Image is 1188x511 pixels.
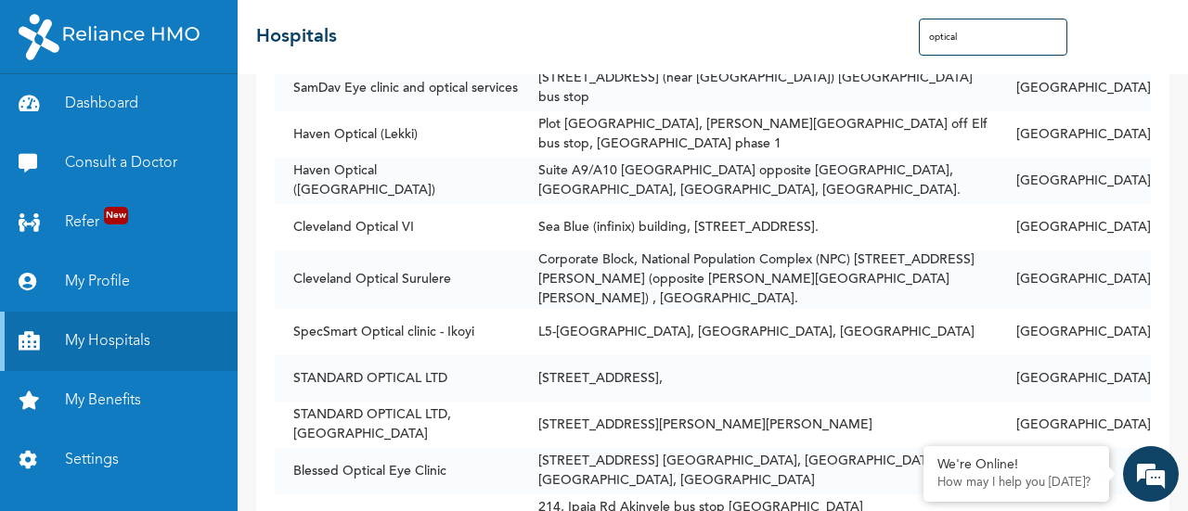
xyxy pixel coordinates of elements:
[520,355,998,402] td: [STREET_ADDRESS],
[998,111,1151,158] td: [GEOGRAPHIC_DATA]
[182,418,355,476] div: FAQs
[256,23,337,51] h2: Hospitals
[998,402,1151,448] td: [GEOGRAPHIC_DATA]
[520,250,998,309] td: Corporate Block, National Population Complex (NPC) [STREET_ADDRESS][PERSON_NAME] (opposite [PERSO...
[275,204,520,250] td: Cleveland Optical VI
[998,65,1151,111] td: [GEOGRAPHIC_DATA]
[275,158,520,204] td: Haven Optical ([GEOGRAPHIC_DATA])
[275,111,520,158] td: Haven Optical (Lekki)
[937,457,1095,473] div: We're Online!
[520,309,998,355] td: L5-[GEOGRAPHIC_DATA], [GEOGRAPHIC_DATA], [GEOGRAPHIC_DATA]
[304,9,349,54] div: Minimize live chat window
[34,93,75,139] img: d_794563401_company_1708531726252_794563401
[97,104,312,128] div: Chat with us now
[275,250,520,309] td: Cleveland Optical Surulere
[9,451,182,464] span: Conversation
[275,309,520,355] td: SpecSmart Optical clinic - Ikoyi
[520,448,998,494] td: [STREET_ADDRESS] [GEOGRAPHIC_DATA], [GEOGRAPHIC_DATA], [GEOGRAPHIC_DATA], [GEOGRAPHIC_DATA]
[19,14,200,60] img: RelianceHMO's Logo
[275,65,520,111] td: SamDav Eye clinic and optical services
[520,158,998,204] td: Suite A9/A10 [GEOGRAPHIC_DATA] opposite [GEOGRAPHIC_DATA], [GEOGRAPHIC_DATA], [GEOGRAPHIC_DATA], ...
[275,448,520,494] td: Blessed Optical Eye Clinic
[108,157,256,344] span: We're online!
[998,355,1151,402] td: [GEOGRAPHIC_DATA]
[9,353,354,418] textarea: Type your message and hit 'Enter'
[520,402,998,448] td: [STREET_ADDRESS][PERSON_NAME][PERSON_NAME]
[520,111,998,158] td: Plot [GEOGRAPHIC_DATA], [PERSON_NAME][GEOGRAPHIC_DATA] off Elf bus stop, [GEOGRAPHIC_DATA] phase 1
[998,158,1151,204] td: [GEOGRAPHIC_DATA]
[998,309,1151,355] td: [GEOGRAPHIC_DATA]
[275,402,520,448] td: STANDARD OPTICAL LTD, [GEOGRAPHIC_DATA]
[104,207,128,224] span: New
[520,65,998,111] td: [STREET_ADDRESS] (near [GEOGRAPHIC_DATA]) [GEOGRAPHIC_DATA] bus stop
[998,250,1151,309] td: [GEOGRAPHIC_DATA]
[998,204,1151,250] td: [GEOGRAPHIC_DATA]
[275,355,520,402] td: STANDARD OPTICAL LTD
[520,204,998,250] td: Sea Blue (infinix) building, [STREET_ADDRESS].
[919,19,1067,56] input: Search Hospitals...
[937,476,1095,491] p: How may I help you today?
